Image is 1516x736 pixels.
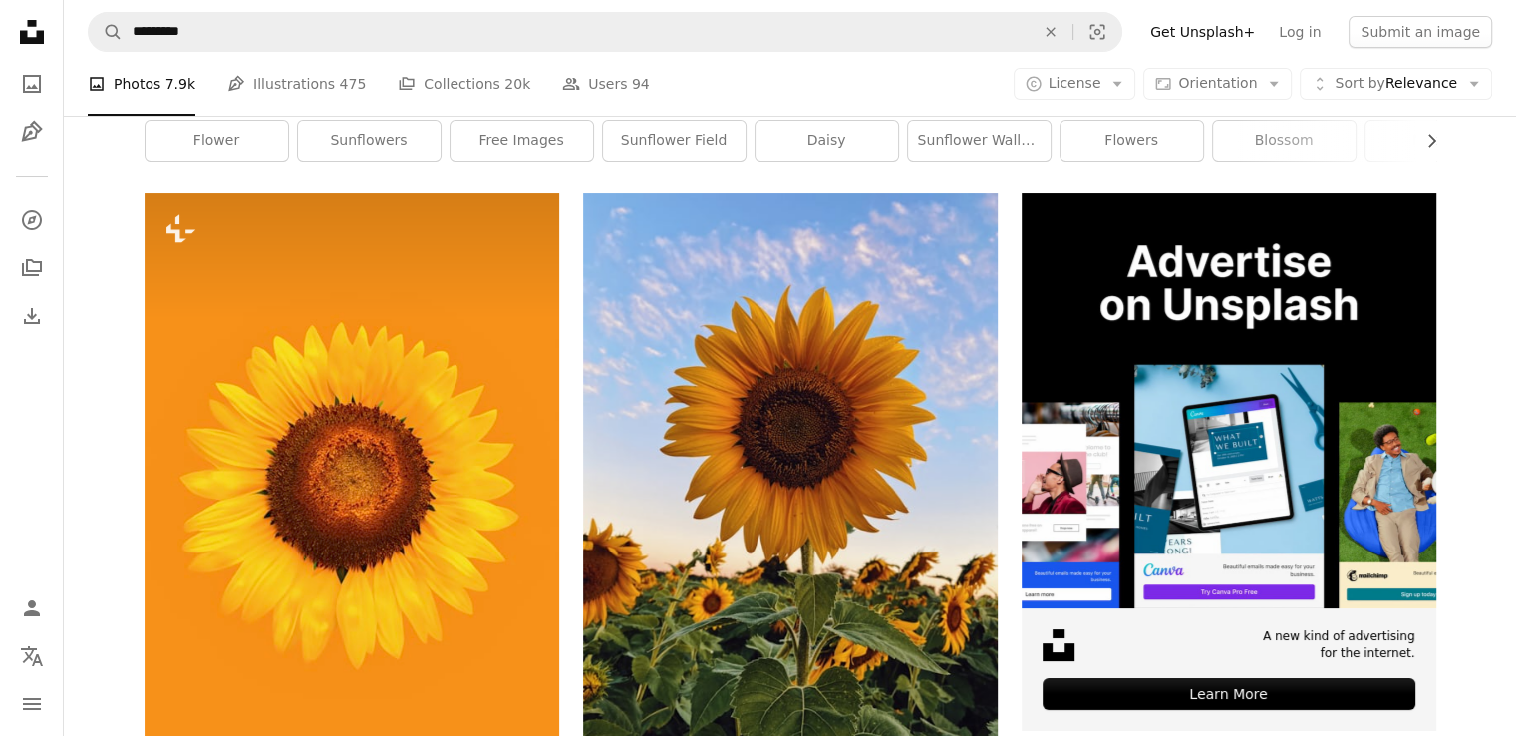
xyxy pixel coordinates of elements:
a: sunflower field under blue sky during daytime [583,461,998,479]
a: sunflower field [603,121,746,161]
button: Language [12,636,52,676]
span: Sort by [1335,75,1384,91]
a: a large yellow sunflower on a yellow background [145,495,559,513]
button: Visual search [1073,13,1121,51]
span: License [1049,75,1101,91]
a: Download History [12,296,52,336]
a: flower [146,121,288,161]
a: Illustrations [12,112,52,152]
a: Users 94 [562,52,650,116]
button: Search Unsplash [89,13,123,51]
span: A new kind of advertising for the internet. [1263,628,1415,662]
a: Explore [12,200,52,240]
span: 20k [504,73,530,95]
div: Learn More [1043,678,1415,710]
span: Orientation [1178,75,1257,91]
button: Menu [12,684,52,724]
span: 94 [632,73,650,95]
a: sunflowers [298,121,441,161]
form: Find visuals sitewide [88,12,1122,52]
a: Illustrations 475 [227,52,366,116]
button: Sort byRelevance [1300,68,1492,100]
a: sunflower wallpaper [908,121,1051,161]
a: blossom [1213,121,1356,161]
a: Log in / Sign up [12,588,52,628]
a: Get Unsplash+ [1138,16,1267,48]
a: Collections [12,248,52,288]
a: free images [451,121,593,161]
button: Orientation [1143,68,1292,100]
a: Collections 20k [398,52,530,116]
button: License [1014,68,1136,100]
a: A new kind of advertisingfor the internet.Learn More [1022,193,1436,731]
a: Log in [1267,16,1333,48]
img: file-1635990755334-4bfd90f37242image [1022,193,1436,608]
span: Relevance [1335,74,1457,94]
button: scroll list to the right [1413,121,1436,161]
a: Photos [12,64,52,104]
a: flowers [1061,121,1203,161]
a: daisy [756,121,898,161]
img: file-1631678316303-ed18b8b5cb9cimage [1043,629,1074,661]
a: Home — Unsplash [12,12,52,56]
button: Submit an image [1349,16,1492,48]
span: 475 [340,73,367,95]
button: Clear [1029,13,1072,51]
a: nature [1365,121,1508,161]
